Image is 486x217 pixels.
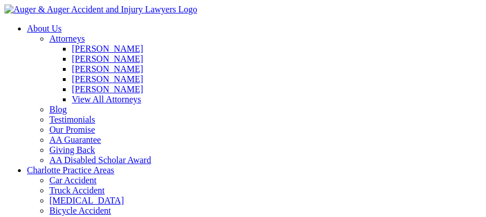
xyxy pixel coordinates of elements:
[49,34,85,43] a: Attorneys
[49,175,97,185] a: Car Accident
[49,186,105,195] a: Truck Accident
[49,105,67,114] a: Blog
[49,145,95,155] a: Giving Back
[72,54,143,64] a: [PERSON_NAME]
[49,125,95,134] a: Our Promise
[72,44,143,53] a: [PERSON_NAME]
[72,64,143,74] a: [PERSON_NAME]
[72,84,143,94] a: [PERSON_NAME]
[49,196,124,205] a: [MEDICAL_DATA]
[49,135,101,144] a: AA Guarantee
[27,24,62,33] a: About Us
[72,74,143,84] a: [PERSON_NAME]
[27,165,114,175] a: Charlotte Practice Areas
[49,155,151,165] a: AA Disabled Scholar Award
[49,206,111,215] a: Bicycle Accident
[72,94,141,104] a: View All Attorneys
[4,4,197,15] img: Auger & Auger Accident and Injury Lawyers Logo
[49,115,95,124] a: Testimonials
[4,4,197,14] a: Auger & Auger Accident and Injury Lawyers Logo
